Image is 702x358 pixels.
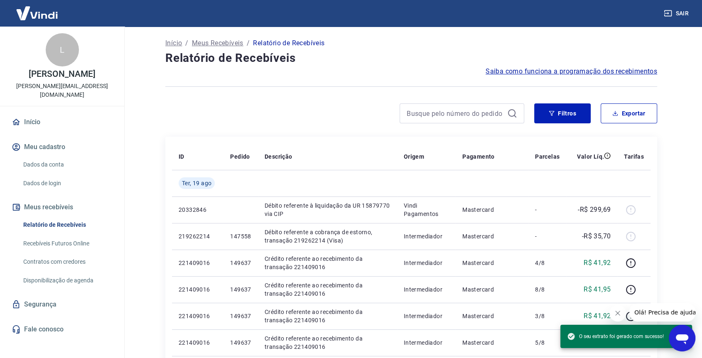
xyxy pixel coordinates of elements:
p: Origem [404,152,424,161]
p: Descrição [265,152,292,161]
p: Crédito referente ao recebimento da transação 221409016 [265,308,390,324]
p: 221409016 [179,259,217,267]
p: Valor Líq. [577,152,604,161]
p: Relatório de Recebíveis [253,38,324,48]
a: Dados da conta [20,156,114,173]
iframe: Botão para abrir a janela de mensagens [669,325,695,351]
p: Mastercard [462,232,522,240]
button: Meus recebíveis [10,198,114,216]
a: Início [165,38,182,48]
p: Intermediador [404,285,449,294]
iframe: Mensagem da empresa [629,303,695,321]
p: Parcelas [535,152,560,161]
p: 5/8 [535,338,560,347]
span: Olá! Precisa de ajuda? [5,6,70,12]
p: Mastercard [462,285,522,294]
p: Pagamento [462,152,495,161]
a: Dados de login [20,175,114,192]
p: [PERSON_NAME] [29,70,95,78]
p: 149637 [230,312,251,320]
a: Recebíveis Futuros Online [20,235,114,252]
img: Vindi [10,0,64,26]
p: Tarifas [624,152,644,161]
iframe: Fechar mensagem [609,305,626,321]
a: Contratos com credores [20,253,114,270]
span: O seu extrato foi gerado com sucesso! [567,332,664,341]
p: -R$ 299,69 [578,205,611,215]
p: 149637 [230,338,251,347]
p: 3/8 [535,312,560,320]
button: Meu cadastro [10,138,114,156]
p: 149637 [230,285,251,294]
p: R$ 41,92 [584,258,611,268]
p: ID [179,152,184,161]
p: Intermediador [404,259,449,267]
p: 8/8 [535,285,560,294]
button: Sair [662,6,692,21]
p: 219262214 [179,232,217,240]
p: Crédito referente ao recebimento da transação 221409016 [265,334,390,351]
a: Meus Recebíveis [192,38,243,48]
p: / [185,38,188,48]
p: [PERSON_NAME][EMAIL_ADDRESS][DOMAIN_NAME] [7,82,118,99]
p: Débito referente à liquidação da UR 15879770 via CIP [265,201,390,218]
p: R$ 41,92 [584,311,611,321]
p: Débito referente a cobrança de estorno, transação 219262214 (Visa) [265,228,390,245]
a: Segurança [10,295,114,314]
a: Relatório de Recebíveis [20,216,114,233]
p: Crédito referente ao recebimento da transação 221409016 [265,255,390,271]
input: Busque pelo número do pedido [407,107,504,120]
p: 221409016 [179,338,217,347]
button: Filtros [534,103,591,123]
button: Exportar [601,103,657,123]
p: R$ 41,95 [584,284,611,294]
p: 221409016 [179,285,217,294]
p: Intermediador [404,338,449,347]
p: 20332846 [179,206,217,214]
p: Vindi Pagamentos [404,201,449,218]
p: Mastercard [462,259,522,267]
p: Mastercard [462,312,522,320]
h4: Relatório de Recebíveis [165,50,657,66]
p: Pedido [230,152,250,161]
a: Saiba como funciona a programação dos recebimentos [486,66,657,76]
span: Ter, 19 ago [182,179,211,187]
p: -R$ 35,70 [582,231,611,241]
p: Mastercard [462,338,522,347]
a: Disponibilização de agenda [20,272,114,289]
p: 221409016 [179,312,217,320]
p: Mastercard [462,206,522,214]
p: Crédito referente ao recebimento da transação 221409016 [265,281,390,298]
p: - [535,206,560,214]
p: Intermediador [404,312,449,320]
a: Início [10,113,114,131]
a: Fale conosco [10,320,114,338]
p: 4/8 [535,259,560,267]
div: L [46,33,79,66]
p: 149637 [230,259,251,267]
p: - [535,232,560,240]
p: 147558 [230,232,251,240]
p: / [247,38,250,48]
p: Intermediador [404,232,449,240]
